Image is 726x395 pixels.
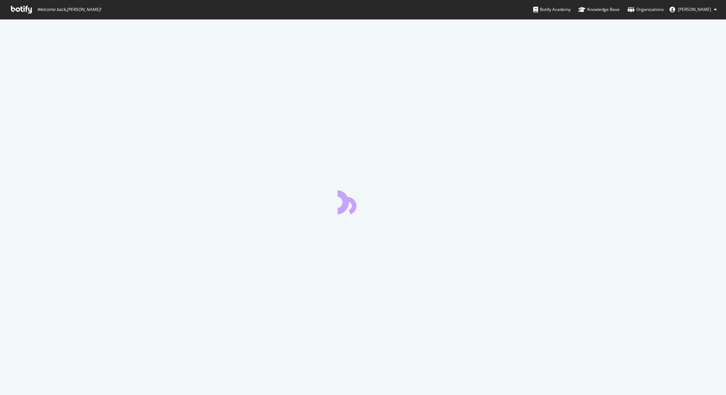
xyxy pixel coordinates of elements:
button: [PERSON_NAME] [664,4,722,15]
div: Botify Academy [533,6,571,13]
span: Welcome back, [PERSON_NAME] ! [37,7,101,12]
div: Knowledge Base [578,6,620,13]
div: animation [338,189,388,214]
span: Filip Żołyniak [678,6,711,12]
div: Organizations [627,6,664,13]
